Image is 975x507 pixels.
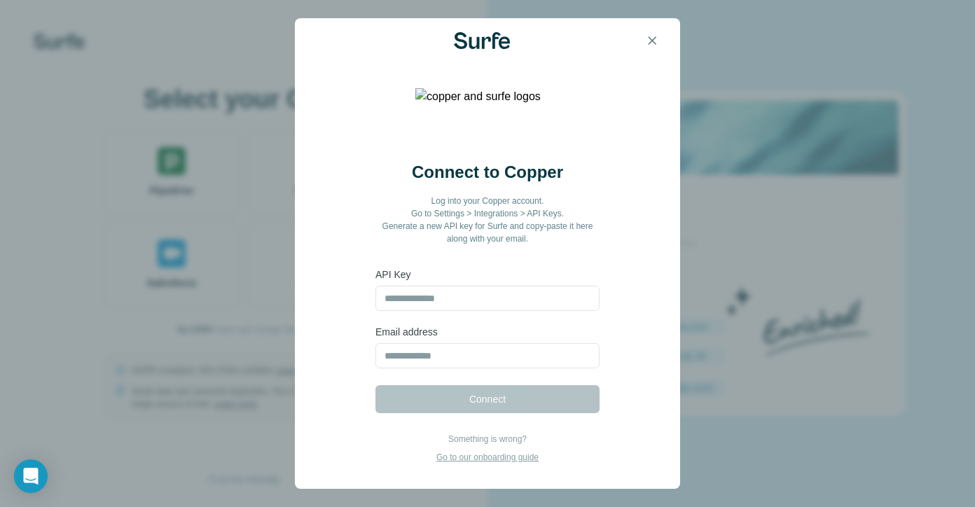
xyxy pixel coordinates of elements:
[375,268,600,282] label: API Key
[375,325,600,339] label: Email address
[14,459,48,493] div: Open Intercom Messenger
[412,161,563,183] h2: Connect to Copper
[415,88,560,144] img: copper and surfe logos
[454,32,510,49] img: Surfe Logo
[436,433,539,445] p: Something is wrong?
[375,195,600,245] p: Log into your Copper account. Go to Settings > Integrations > API Keys. Generate a new API key fo...
[436,451,539,464] p: Go to our onboarding guide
